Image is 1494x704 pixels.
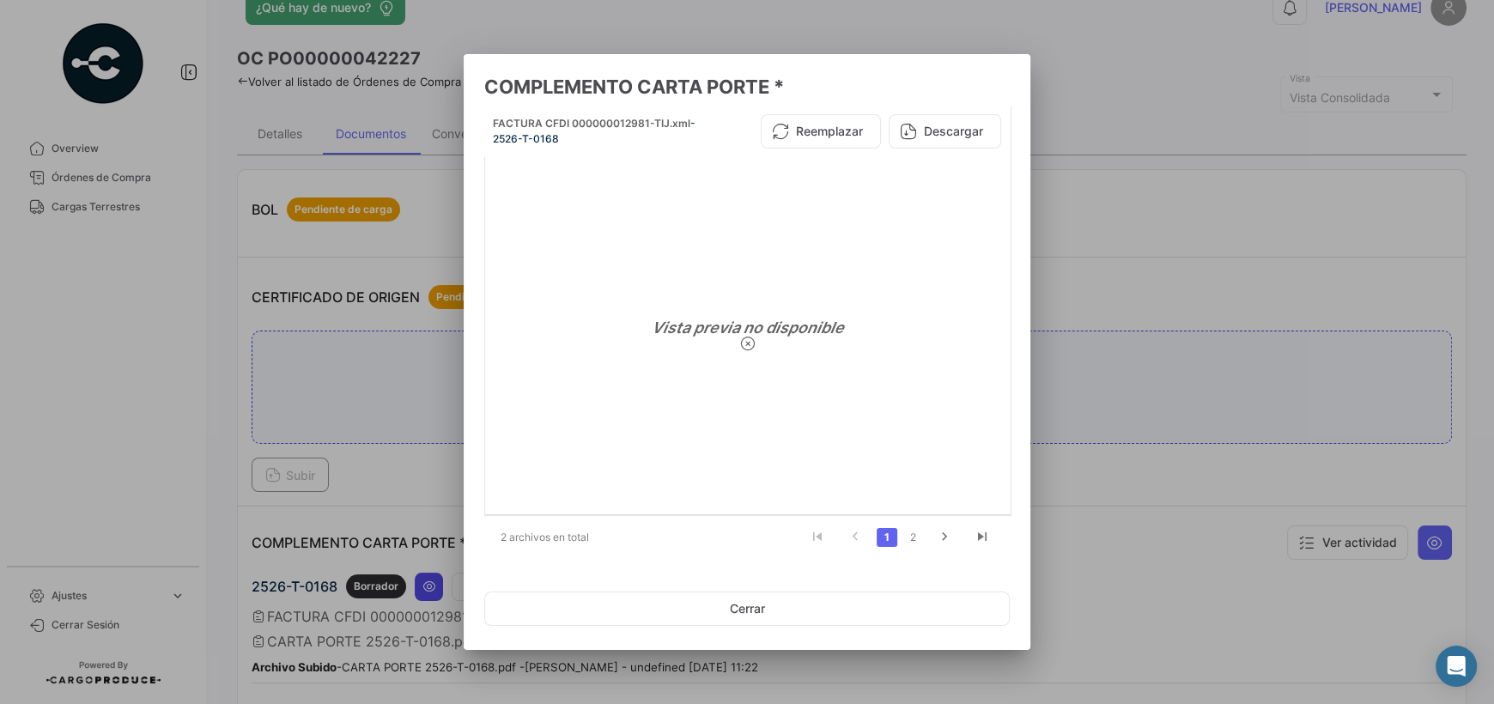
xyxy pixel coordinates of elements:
li: page 2 [900,523,926,552]
div: Abrir Intercom Messenger [1436,646,1477,687]
a: go to last page [966,528,999,547]
button: Reemplazar [761,114,881,149]
a: go to next page [928,528,961,547]
a: go to first page [801,528,834,547]
a: go to previous page [839,528,871,547]
h3: COMPLEMENTO CARTA PORTE * [484,75,1010,99]
div: 2 archivos en total [484,516,626,559]
div: Vista previa no disponible [492,164,1004,507]
button: Cerrar [484,592,1010,626]
button: Descargar [889,114,1001,149]
a: 2 [902,528,923,547]
li: page 1 [874,523,900,552]
a: 1 [877,528,897,547]
span: FACTURA CFDI 000000012981-TIJ.xml [493,117,690,130]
